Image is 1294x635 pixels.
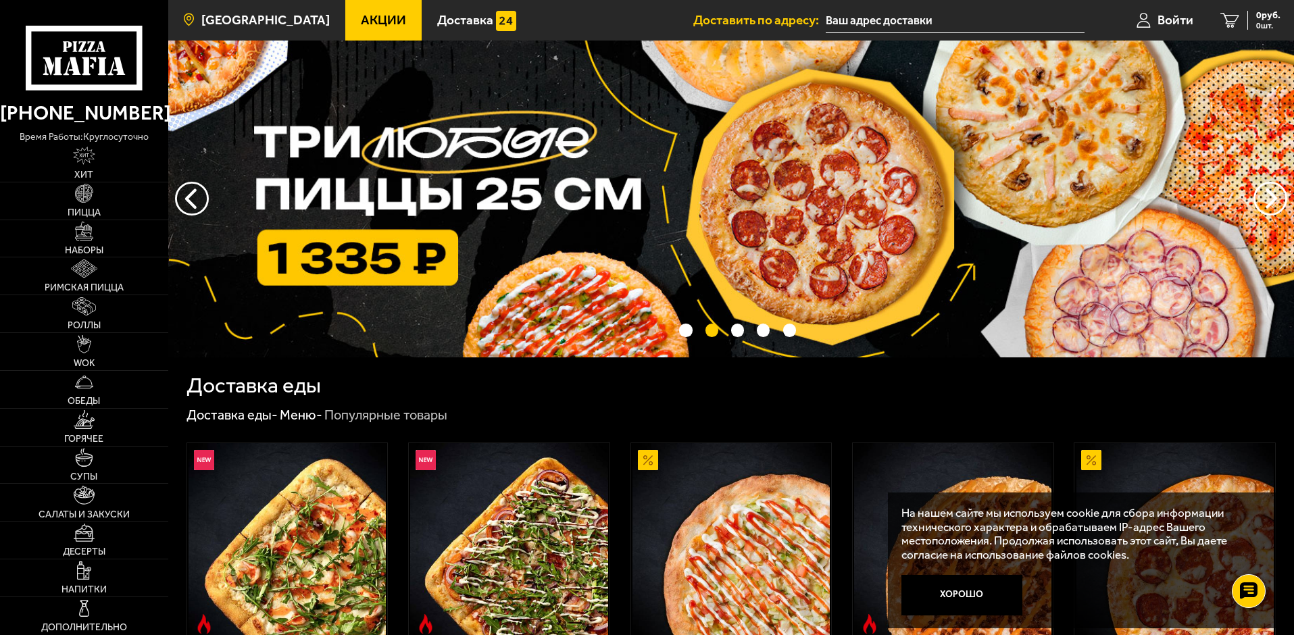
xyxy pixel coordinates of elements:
[186,375,321,397] h1: Доставка еды
[74,170,93,180] span: Хит
[39,510,130,519] span: Салаты и закуски
[361,14,406,26] span: Акции
[901,575,1023,615] button: Хорошо
[437,14,493,26] span: Доставка
[1256,11,1280,20] span: 0 руб.
[194,450,214,470] img: Новинка
[638,450,658,470] img: Акционный
[41,623,127,632] span: Дополнительно
[757,324,770,336] button: точки переключения
[68,321,101,330] span: Роллы
[705,324,718,336] button: точки переключения
[175,182,209,215] button: следующий
[68,208,101,218] span: Пицца
[1253,182,1287,215] button: предыдущий
[901,506,1255,562] p: На нашем сайте мы используем cookie для сбора информации технического характера и обрабатываем IP...
[783,324,796,336] button: точки переключения
[860,614,880,634] img: Острое блюдо
[496,11,516,31] img: 15daf4d41897b9f0e9f617042186c801.svg
[201,14,330,26] span: [GEOGRAPHIC_DATA]
[416,450,436,470] img: Новинка
[693,14,826,26] span: Доставить по адресу:
[186,407,278,423] a: Доставка еды-
[416,614,436,634] img: Острое блюдо
[826,8,1085,33] input: Ваш адрес доставки
[1081,450,1101,470] img: Акционный
[194,614,214,634] img: Острое блюдо
[731,324,744,336] button: точки переключения
[280,407,322,423] a: Меню-
[679,324,692,336] button: точки переключения
[324,407,447,424] div: Популярные товары
[61,585,107,594] span: Напитки
[74,359,95,368] span: WOK
[70,472,97,482] span: Супы
[1256,22,1280,30] span: 0 шт.
[45,283,124,293] span: Римская пицца
[1158,14,1193,26] span: Войти
[68,397,100,406] span: Обеды
[65,246,103,255] span: Наборы
[64,434,103,444] span: Горячее
[63,547,105,557] span: Десерты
